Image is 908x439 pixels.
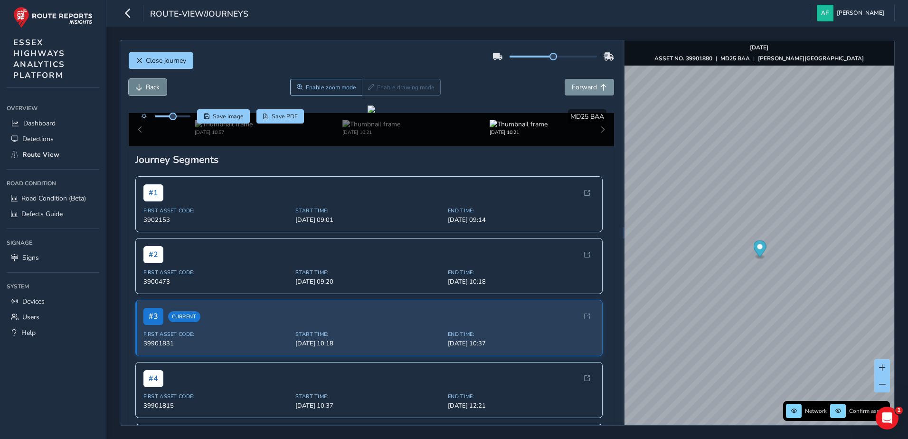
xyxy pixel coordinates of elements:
button: Forward [565,79,614,95]
span: Dashboard [23,119,56,128]
span: First Asset Code: [143,393,290,400]
span: Close journey [146,56,186,65]
button: Back [129,79,167,95]
a: Signs [7,250,99,266]
img: Thumbnail frame [195,120,253,129]
strong: [PERSON_NAME][GEOGRAPHIC_DATA] [758,55,864,62]
div: Journey Segments [135,153,608,166]
div: [DATE] 10:21 [490,129,548,136]
span: First Asset Code: [143,269,290,276]
img: diamond-layout [817,5,833,21]
span: Users [22,313,39,322]
button: PDF [256,109,304,124]
span: End Time: [448,207,595,214]
div: [DATE] 10:21 [342,129,400,136]
span: Save image [213,113,244,120]
span: First Asset Code: [143,207,290,214]
iframe: Intercom live chat [876,407,899,429]
a: Road Condition (Beta) [7,191,99,206]
strong: [DATE] [750,44,768,51]
span: MD25 BAA [570,112,604,121]
span: [DATE] 10:37 [295,401,442,410]
span: 39901815 [143,401,290,410]
span: Help [21,328,36,337]
div: System [7,279,99,294]
a: Defects Guide [7,206,99,222]
span: 3900473 [143,277,290,286]
span: # 4 [143,370,163,387]
div: Overview [7,101,99,115]
div: Signage [7,236,99,250]
span: [DATE] 09:01 [295,216,442,224]
button: Save [197,109,250,124]
div: Map marker [753,240,766,260]
span: End Time: [448,393,595,400]
span: First Asset Code: [143,331,290,338]
span: Devices [22,297,45,306]
span: Route View [22,150,59,159]
span: Detections [22,134,54,143]
button: [PERSON_NAME] [817,5,888,21]
a: Route View [7,147,99,162]
span: 39901831 [143,339,290,348]
a: Help [7,325,99,341]
span: Defects Guide [21,210,63,219]
span: 3902153 [143,216,290,224]
img: rr logo [13,7,93,28]
span: Network [805,407,827,415]
span: [PERSON_NAME] [837,5,884,21]
span: ESSEX HIGHWAYS ANALYTICS PLATFORM [13,37,65,81]
a: Users [7,309,99,325]
strong: MD25 BAA [720,55,750,62]
strong: ASSET NO. 39901880 [654,55,712,62]
span: [DATE] 12:21 [448,401,595,410]
span: Start Time: [295,393,442,400]
span: # 3 [143,308,163,325]
button: Close journey [129,52,193,69]
span: Start Time: [295,207,442,214]
span: Enable zoom mode [306,84,356,91]
span: Confirm assets [849,407,887,415]
img: Thumbnail frame [342,120,400,129]
a: Devices [7,294,99,309]
a: Dashboard [7,115,99,131]
span: End Time: [448,269,595,276]
span: End Time: [448,331,595,338]
span: Start Time: [295,269,442,276]
span: 1 [895,407,903,414]
span: [DATE] 09:20 [295,277,442,286]
div: [DATE] 10:57 [195,129,253,136]
span: Forward [572,83,597,92]
span: Back [146,83,160,92]
span: [DATE] 10:18 [295,339,442,348]
span: Signs [22,253,39,262]
span: route-view/journeys [150,8,248,21]
img: Thumbnail frame [490,120,548,129]
span: [DATE] 09:14 [448,216,595,224]
span: Start Time: [295,331,442,338]
span: Save PDF [272,113,298,120]
div: | | [654,55,864,62]
button: Zoom [290,79,362,95]
span: [DATE] 10:37 [448,339,595,348]
span: [DATE] 10:18 [448,277,595,286]
span: Road Condition (Beta) [21,194,86,203]
a: Detections [7,131,99,147]
span: Current [168,311,200,322]
div: Road Condition [7,176,99,191]
span: # 2 [143,246,163,263]
span: # 1 [143,184,163,201]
